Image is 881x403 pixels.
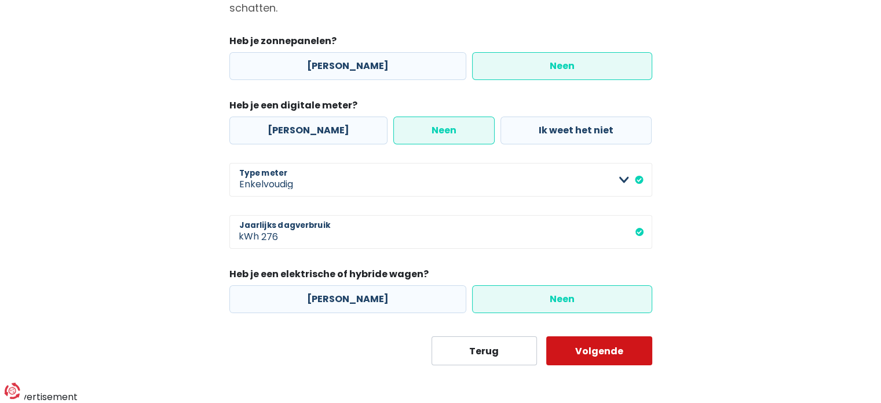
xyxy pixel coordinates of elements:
label: [PERSON_NAME] [229,52,466,80]
legend: Heb je een elektrische of hybride wagen? [229,267,652,285]
label: Neen [472,285,652,313]
button: Volgende [546,336,652,365]
label: Neen [393,117,495,144]
button: Terug [432,336,538,365]
legend: Heb je een digitale meter? [229,99,652,117]
label: Neen [472,52,652,80]
label: Ik weet het niet [500,117,652,144]
label: [PERSON_NAME] [229,117,388,144]
label: [PERSON_NAME] [229,285,466,313]
legend: Heb je zonnepanelen? [229,34,652,52]
span: kWh [229,215,261,249]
